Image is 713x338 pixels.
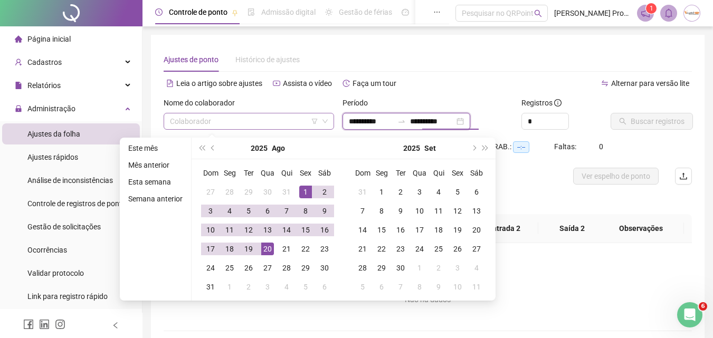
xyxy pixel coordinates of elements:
[410,182,429,201] td: 2025-09-03
[413,262,426,274] div: 1
[467,220,486,239] td: 2025-09-20
[223,243,236,255] div: 18
[204,262,217,274] div: 24
[296,277,315,296] td: 2025-09-05
[277,277,296,296] td: 2025-09-04
[169,8,227,16] span: Controle de ponto
[258,258,277,277] td: 2025-08-27
[402,8,409,16] span: dashboard
[394,281,407,293] div: 7
[124,176,187,188] li: Esta semana
[280,262,293,274] div: 28
[27,292,108,301] span: Link para registro rápido
[448,258,467,277] td: 2025-10-03
[601,80,609,87] span: swap
[315,277,334,296] td: 2025-09-06
[315,239,334,258] td: 2025-08-23
[432,224,445,236] div: 18
[258,277,277,296] td: 2025-09-03
[429,239,448,258] td: 2025-09-25
[470,205,483,217] div: 13
[299,224,312,236] div: 15
[410,201,429,220] td: 2025-09-10
[372,201,391,220] td: 2025-09-08
[280,243,293,255] div: 21
[27,223,101,231] span: Gestão de solicitações
[413,224,426,236] div: 17
[451,262,464,274] div: 3
[448,201,467,220] td: 2025-09-12
[27,176,113,185] span: Análise de inconsistências
[448,220,467,239] td: 2025-09-19
[299,243,312,255] div: 22
[429,220,448,239] td: 2025-09-18
[315,258,334,277] td: 2025-08-30
[251,138,268,159] button: year panel
[296,220,315,239] td: 2025-08-15
[599,142,603,151] span: 0
[27,246,67,254] span: Ocorrências
[353,163,372,182] th: Dom
[220,277,239,296] td: 2025-09-01
[223,186,236,198] div: 28
[280,186,293,198] div: 31
[196,138,207,159] button: super-prev-year
[239,277,258,296] td: 2025-09-02
[448,277,467,296] td: 2025-10-10
[429,277,448,296] td: 2025-10-09
[261,281,274,293] div: 3
[242,224,255,236] div: 12
[280,281,293,293] div: 4
[283,79,332,88] span: Assista o vídeo
[242,186,255,198] div: 29
[429,163,448,182] th: Qui
[432,281,445,293] div: 9
[538,214,606,243] th: Saída 2
[155,8,163,16] span: clock-circle
[403,138,420,159] button: year panel
[204,186,217,198] div: 27
[315,163,334,182] th: Sáb
[448,163,467,182] th: Sex
[679,172,688,180] span: upload
[429,201,448,220] td: 2025-09-11
[201,182,220,201] td: 2025-07-27
[322,118,328,124] span: down
[261,262,274,274] div: 27
[397,117,406,125] span: swap-right
[220,220,239,239] td: 2025-08-11
[451,224,464,236] div: 19
[299,186,312,198] div: 1
[467,258,486,277] td: 2025-10-04
[451,205,464,217] div: 12
[261,205,274,217] div: 6
[201,163,220,182] th: Dom
[429,182,448,201] td: 2025-09-04
[207,138,219,159] button: prev-year
[299,262,312,274] div: 29
[467,201,486,220] td: 2025-09-13
[258,239,277,258] td: 2025-08-20
[15,82,22,89] span: file
[27,35,71,43] span: Página inicial
[220,239,239,258] td: 2025-08-18
[23,319,34,330] span: facebook
[242,205,255,217] div: 5
[413,243,426,255] div: 24
[201,258,220,277] td: 2025-08-24
[356,262,369,274] div: 28
[375,281,388,293] div: 6
[273,80,280,87] span: youtube
[258,201,277,220] td: 2025-08-06
[573,168,659,185] button: Ver espelho de ponto
[391,182,410,201] td: 2025-09-02
[299,281,312,293] div: 5
[375,262,388,274] div: 29
[432,205,445,217] div: 11
[391,258,410,277] td: 2025-09-30
[470,281,483,293] div: 11
[242,281,255,293] div: 2
[394,224,407,236] div: 16
[296,239,315,258] td: 2025-08-22
[372,220,391,239] td: 2025-09-15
